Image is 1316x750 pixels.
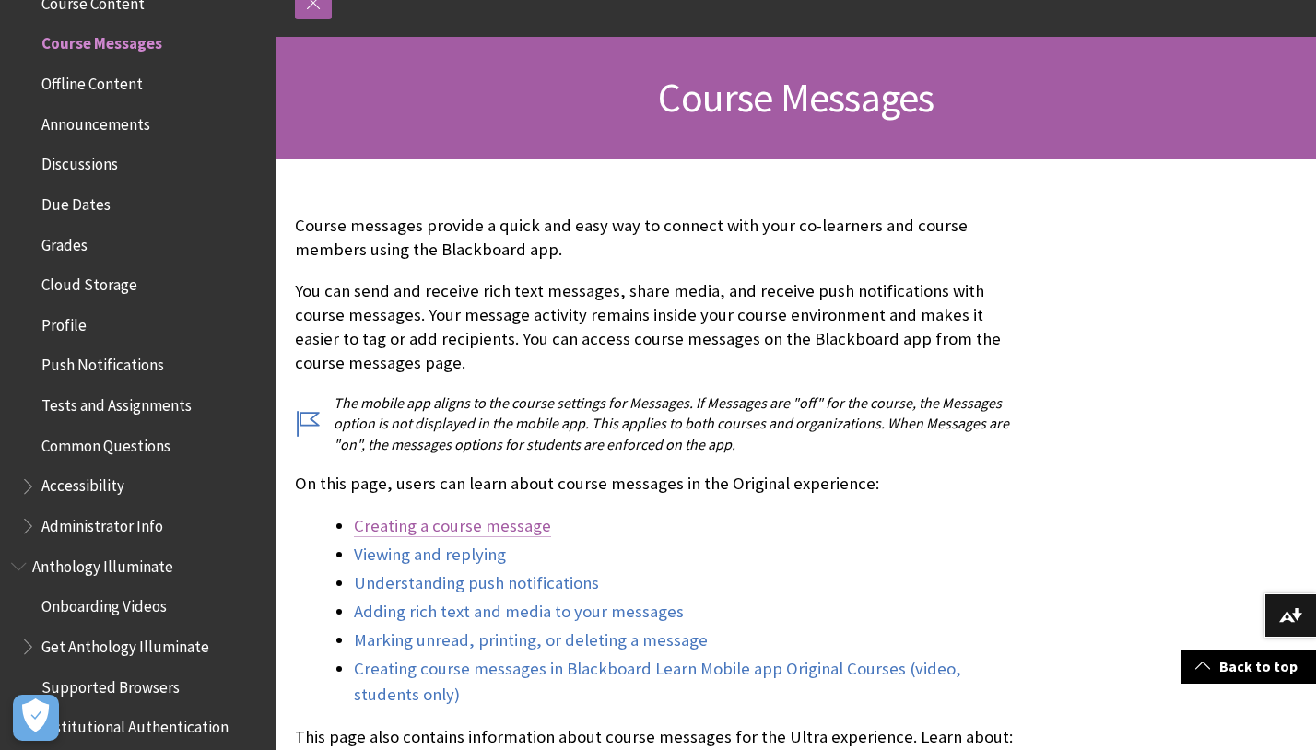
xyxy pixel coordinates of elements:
span: Onboarding Videos [41,592,167,616]
span: Offline Content [41,68,143,93]
span: Cloud Storage [41,269,137,294]
span: Tests and Assignments [41,390,192,415]
span: Grades [41,229,88,254]
span: Anthology Illuminate [32,551,173,576]
p: On this page, users can learn about course messages in the Original experience: [295,472,1025,496]
span: Discussions [41,148,118,173]
span: Push Notifications [41,350,164,375]
span: Accessibility [41,471,124,496]
span: Supported Browsers [41,672,180,697]
a: Creating a course message [354,515,551,537]
span: Announcements [41,109,150,134]
a: Back to top [1181,650,1316,684]
a: Understanding push notifications [354,572,599,594]
span: Administrator Info [41,510,163,535]
a: Creating course messages in Blackboard Learn Mobile app Original Courses (video, students only) [354,658,961,706]
a: Viewing and replying [354,544,506,566]
span: Institutional Authentication [41,712,229,737]
a: Adding rich text and media to your messages [354,601,684,623]
span: Get Anthology Illuminate [41,631,209,656]
span: Course Messages [41,29,162,53]
span: Profile [41,310,87,334]
p: Course messages provide a quick and easy way to connect with your co-learners and course members ... [295,214,1025,262]
a: Marking unread, printing, or deleting a message [354,629,708,651]
p: This page also contains information about course messages for the Ultra experience. Learn about: [295,725,1025,749]
p: The mobile app aligns to the course settings for Messages. If Messages are "off" for the course, ... [295,393,1025,454]
span: Course Messages [658,72,934,123]
p: You can send and receive rich text messages, share media, and receive push notifications with cou... [295,279,1025,376]
button: Open Preferences [13,695,59,741]
span: Due Dates [41,189,111,214]
span: Common Questions [41,430,170,455]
